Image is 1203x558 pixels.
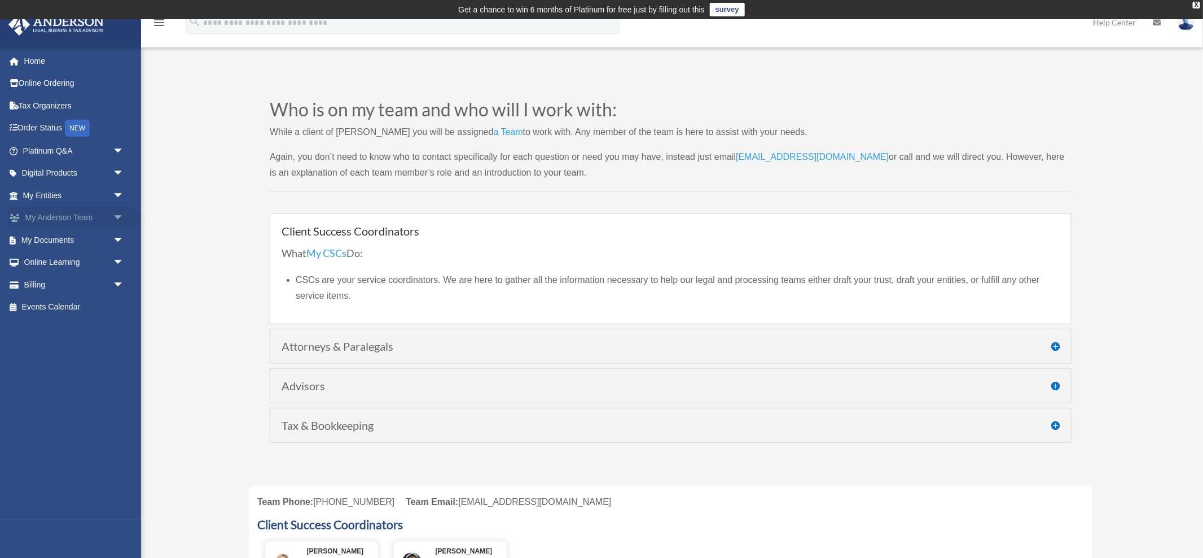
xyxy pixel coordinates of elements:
[8,184,141,207] a: My Entitiesarrow_drop_down
[736,152,889,167] a: [EMAIL_ADDRESS][DOMAIN_NAME]
[5,14,107,36] img: Anderson Advisors Platinum Portal
[113,251,135,274] span: arrow_drop_down
[494,127,523,142] a: a Team
[113,162,135,185] span: arrow_drop_down
[458,3,705,16] div: Get a chance to win 6 months of Platinum for free just by filling out this
[113,207,135,230] span: arrow_drop_down
[406,497,458,507] span: Team Email:
[113,229,135,252] span: arrow_drop_down
[1178,14,1195,30] img: User Pic
[257,494,394,510] div: [PHONE_NUMBER]
[270,149,1072,181] p: Again, you don’t need to know who to contact specifically for each question or need you may have,...
[406,494,611,510] div: [EMAIL_ADDRESS][DOMAIN_NAME]
[113,184,135,207] span: arrow_drop_down
[8,50,141,72] a: Home
[282,420,1060,431] h4: Tax & Bookkeeping
[307,546,383,557] div: [PERSON_NAME]
[8,94,141,117] a: Tax Organizers
[113,273,135,297] span: arrow_drop_down
[8,229,141,251] a: My Documentsarrow_drop_down
[270,124,1072,149] p: While a client of [PERSON_NAME] you will be assigned to work with. Any member of the team is here...
[152,16,166,29] i: menu
[257,497,313,507] span: Team Phone:
[8,273,141,296] a: Billingarrow_drop_down
[65,120,90,137] div: NEW
[436,546,512,557] div: [PERSON_NAME]
[710,3,745,16] a: survey
[152,20,166,29] a: menu
[8,139,141,162] a: Platinum Q&Aarrow_drop_down
[257,518,1084,536] h3: Client Success Coordinators
[282,341,1060,352] h4: Attorneys & Paralegals
[8,296,141,319] a: Events Calendar
[296,275,1040,300] span: CSCs are your service coordinators. We are here to gather all the information necessary to help o...
[306,247,346,265] a: My CSCs
[282,380,1060,391] h4: Advisors
[8,207,141,229] a: My Anderson Teamarrow_drop_down
[1193,2,1200,8] div: close
[113,139,135,163] span: arrow_drop_down
[282,247,363,259] span: What Do:
[282,225,1060,237] h4: Client Success Coordinators
[270,101,1072,124] h2: Who is on my team and who will I work with:
[8,251,141,274] a: Online Learningarrow_drop_down
[188,15,201,28] i: search
[8,117,141,140] a: Order StatusNEW
[8,162,141,185] a: Digital Productsarrow_drop_down
[8,72,141,95] a: Online Ordering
